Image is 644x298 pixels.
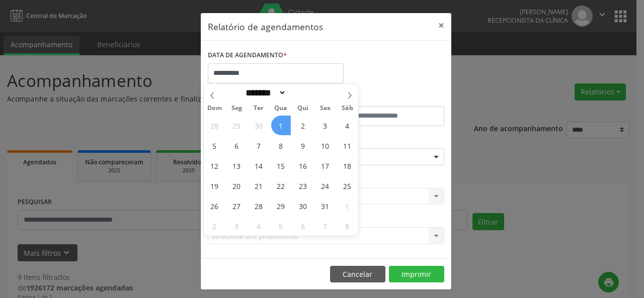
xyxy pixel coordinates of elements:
[293,136,313,155] span: Outubro 9, 2025
[205,136,224,155] span: Outubro 5, 2025
[227,176,247,195] span: Outubro 20, 2025
[329,90,444,106] label: ATÉ
[270,105,292,112] span: Qua
[204,105,226,112] span: Dom
[249,196,269,216] span: Outubro 28, 2025
[315,196,335,216] span: Outubro 31, 2025
[286,87,319,98] input: Year
[293,156,313,175] span: Outubro 16, 2025
[315,216,335,236] span: Novembro 7, 2025
[227,136,247,155] span: Outubro 6, 2025
[249,216,269,236] span: Novembro 4, 2025
[271,196,291,216] span: Outubro 29, 2025
[338,136,357,155] span: Outubro 11, 2025
[243,87,287,98] select: Month
[271,156,291,175] span: Outubro 15, 2025
[330,266,385,283] button: Cancelar
[227,116,247,135] span: Setembro 29, 2025
[271,216,291,236] span: Novembro 5, 2025
[315,116,335,135] span: Outubro 3, 2025
[248,105,270,112] span: Ter
[271,136,291,155] span: Outubro 8, 2025
[315,176,335,195] span: Outubro 24, 2025
[208,48,287,63] label: DATA DE AGENDAMENTO
[338,156,357,175] span: Outubro 18, 2025
[338,176,357,195] span: Outubro 25, 2025
[338,216,357,236] span: Novembro 8, 2025
[292,105,314,112] span: Qui
[205,216,224,236] span: Novembro 2, 2025
[205,156,224,175] span: Outubro 12, 2025
[293,116,313,135] span: Outubro 2, 2025
[249,176,269,195] span: Outubro 21, 2025
[227,216,247,236] span: Novembro 3, 2025
[315,156,335,175] span: Outubro 17, 2025
[249,136,269,155] span: Outubro 7, 2025
[336,105,358,112] span: Sáb
[249,156,269,175] span: Outubro 14, 2025
[338,196,357,216] span: Novembro 1, 2025
[389,266,444,283] button: Imprimir
[431,13,451,38] button: Close
[293,216,313,236] span: Novembro 6, 2025
[227,156,247,175] span: Outubro 13, 2025
[205,176,224,195] span: Outubro 19, 2025
[315,136,335,155] span: Outubro 10, 2025
[293,176,313,195] span: Outubro 23, 2025
[271,116,291,135] span: Outubro 1, 2025
[225,105,248,112] span: Seg
[338,116,357,135] span: Outubro 4, 2025
[208,20,323,33] h5: Relatório de agendamentos
[314,105,336,112] span: Sex
[205,116,224,135] span: Setembro 28, 2025
[293,196,313,216] span: Outubro 30, 2025
[249,116,269,135] span: Setembro 30, 2025
[271,176,291,195] span: Outubro 22, 2025
[227,196,247,216] span: Outubro 27, 2025
[205,196,224,216] span: Outubro 26, 2025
